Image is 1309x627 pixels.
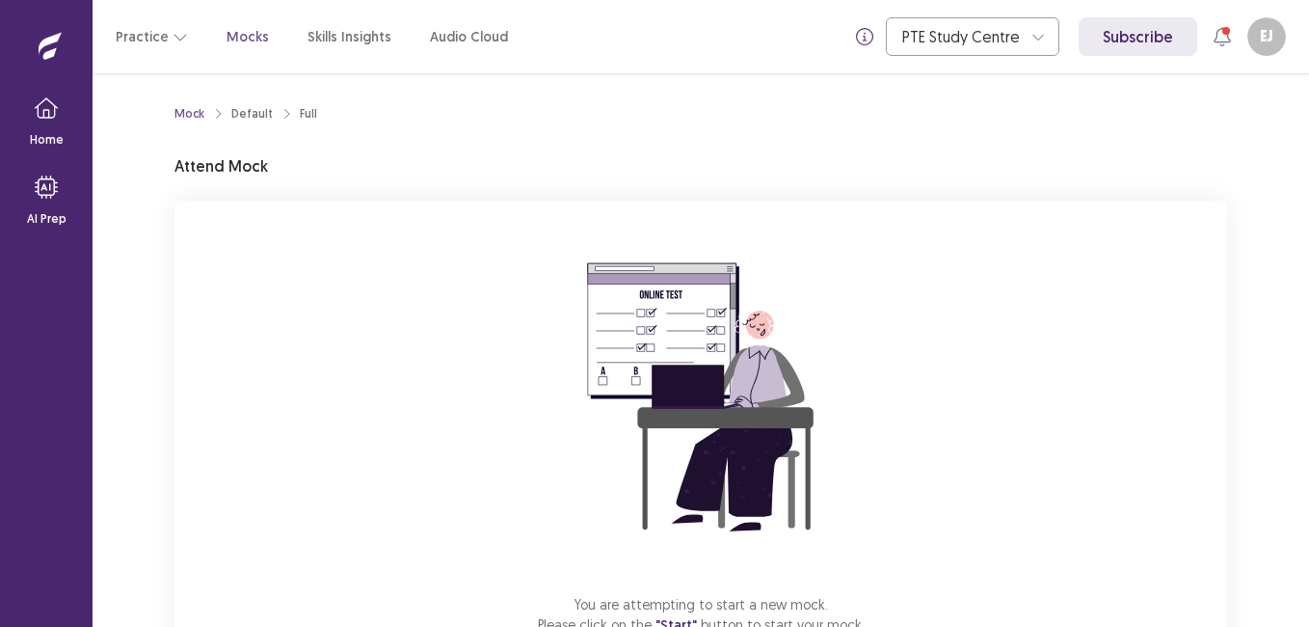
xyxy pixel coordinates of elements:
a: Audio Cloud [430,27,508,47]
p: AI Prep [27,210,67,228]
img: attend-mock [527,224,874,571]
div: Default [231,105,273,123]
div: PTE Study Centre [902,18,1022,55]
button: Practice [116,19,188,54]
p: Home [30,131,64,149]
a: Subscribe [1079,17,1197,56]
a: Mock [174,105,204,123]
a: Skills Insights [307,27,391,47]
div: Full [300,105,317,123]
a: Mocks [227,27,269,47]
button: info [847,19,882,54]
nav: breadcrumb [174,105,317,123]
p: Attend Mock [174,154,268,177]
button: EJ [1247,17,1286,56]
